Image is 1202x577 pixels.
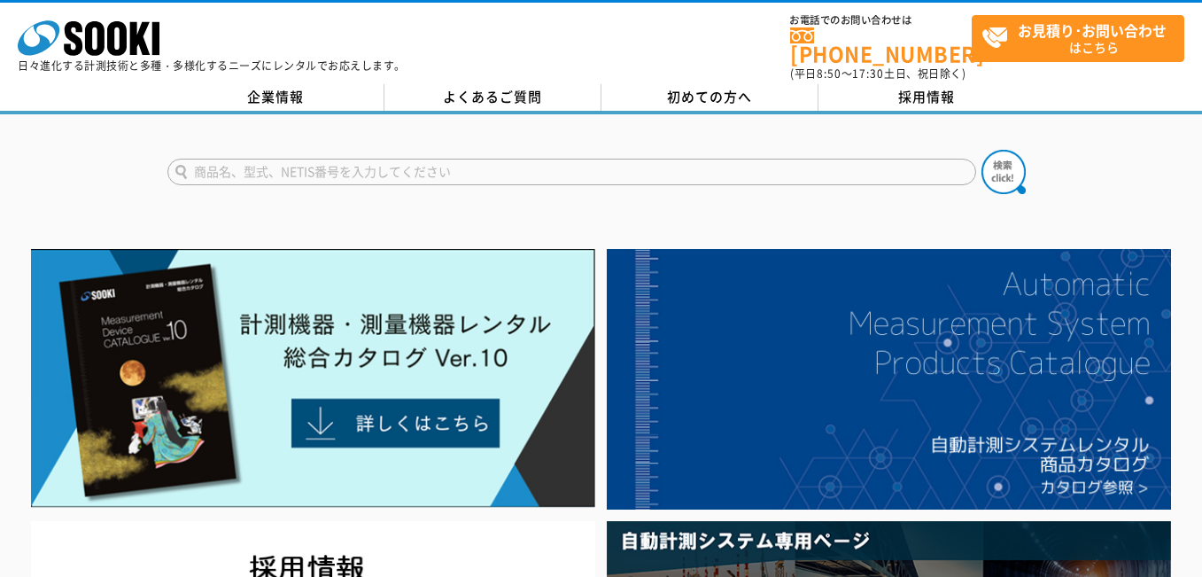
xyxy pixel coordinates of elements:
span: 初めての方へ [667,87,752,106]
span: お電話でのお問い合わせは [790,15,972,26]
strong: お見積り･お問い合わせ [1018,19,1167,41]
a: お見積り･お問い合わせはこちら [972,15,1184,62]
input: 商品名、型式、NETIS番号を入力してください [167,159,976,185]
a: 企業情報 [167,84,384,111]
img: btn_search.png [981,150,1026,194]
span: はこちら [981,16,1183,60]
span: 8:50 [817,66,841,82]
p: 日々進化する計測技術と多種・多様化するニーズにレンタルでお応えします。 [18,60,406,71]
img: Catalog Ver10 [31,249,595,508]
a: 採用情報 [818,84,1035,111]
span: (平日 ～ 土日、祝日除く) [790,66,965,82]
a: よくあるご質問 [384,84,601,111]
span: 17:30 [852,66,884,82]
a: [PHONE_NUMBER] [790,27,972,64]
a: 初めての方へ [601,84,818,111]
img: 自動計測システムカタログ [607,249,1171,510]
